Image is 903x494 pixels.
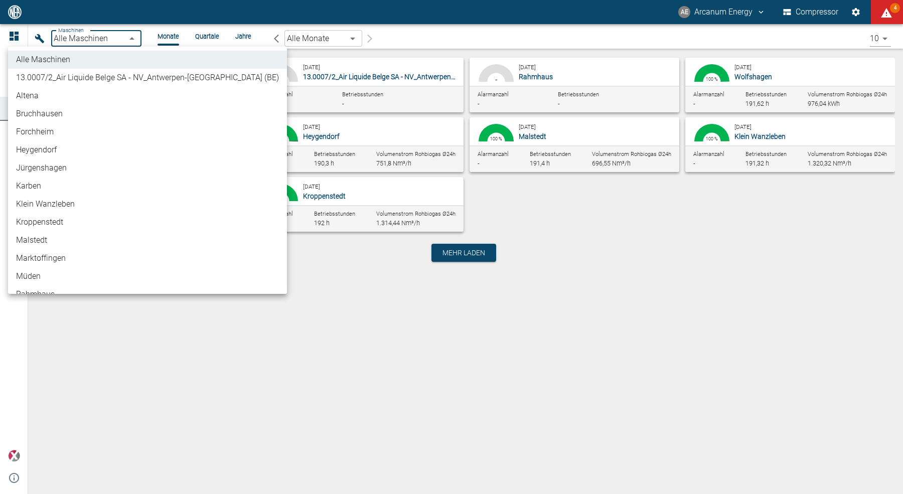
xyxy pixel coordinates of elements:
[8,267,287,285] li: Müden
[8,69,287,87] li: 13.0007/2_Air Liquide Belge SA - NV_Antwerpen-[GEOGRAPHIC_DATA] (BE)
[8,231,287,249] li: Malstedt
[8,195,287,213] li: Klein Wanzleben
[8,141,287,159] li: Heygendorf
[8,213,287,231] li: Kroppenstedt
[8,177,287,195] li: Karben
[8,249,287,267] li: Marktoffingen
[8,87,287,105] li: Altena
[8,51,287,69] li: Alle Maschinen
[8,105,287,123] li: Bruchhausen
[8,285,287,303] li: Rahmhaus
[8,159,287,177] li: Jürgenshagen
[8,123,287,141] li: Forchheim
